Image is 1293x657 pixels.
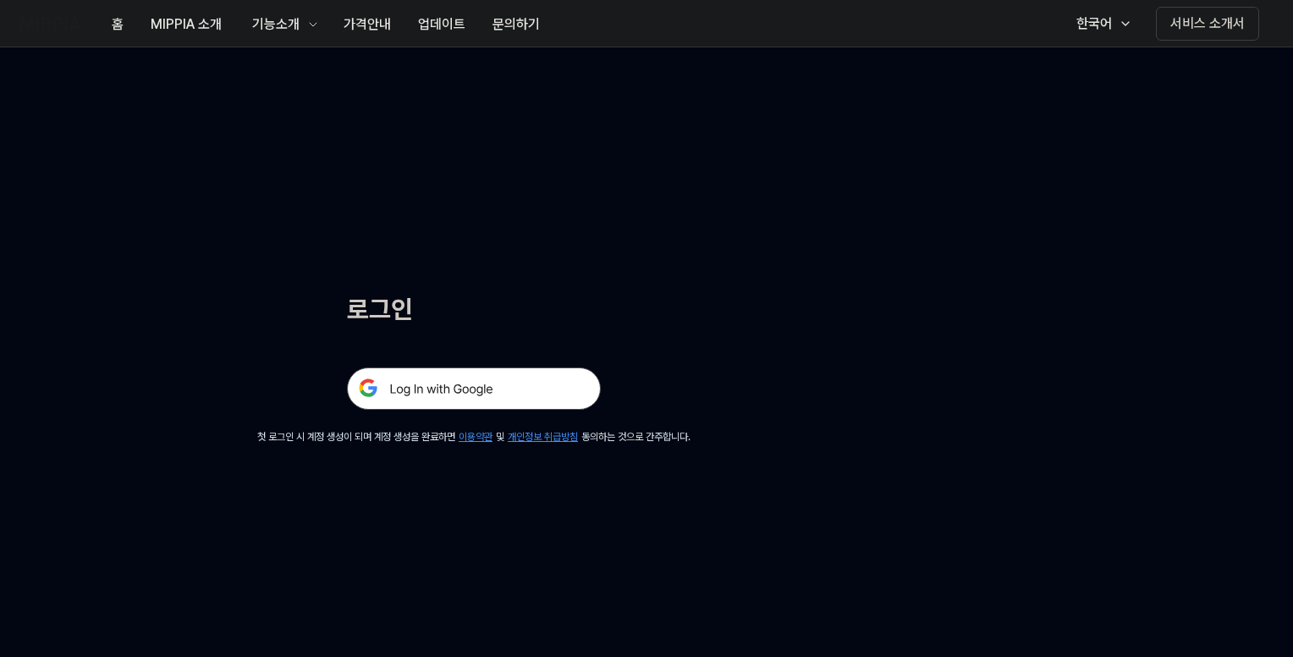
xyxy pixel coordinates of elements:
div: 기능소개 [249,14,303,35]
h1: 로그인 [347,291,601,327]
div: 한국어 [1073,14,1115,34]
button: 서비스 소개서 [1156,7,1259,41]
button: 업데이트 [404,8,479,41]
div: 첫 로그인 시 계정 생성이 되며 계정 생성을 완료하면 및 동의하는 것으로 간주합니다. [257,430,691,444]
button: 한국어 [1059,7,1142,41]
a: 개인정보 취급방침 [508,431,578,443]
button: 가격안내 [330,8,404,41]
img: logo [20,17,81,30]
button: MIPPIA 소개 [137,8,235,41]
img: 구글 로그인 버튼 [347,367,601,410]
a: 이용약관 [459,431,492,443]
a: 업데이트 [404,1,479,47]
button: 홈 [98,8,137,41]
button: 문의하기 [479,8,553,41]
button: 기능소개 [235,8,330,41]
